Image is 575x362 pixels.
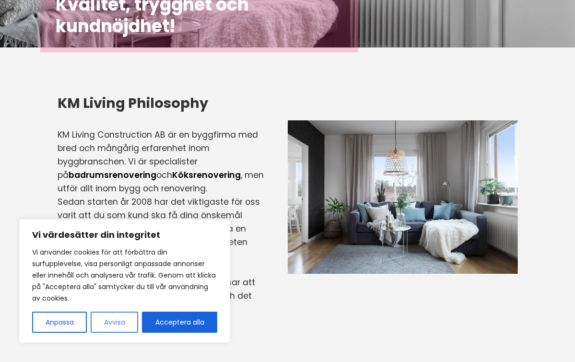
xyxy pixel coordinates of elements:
button: Acceptera alla [142,312,217,333]
a: Köksrenovering [172,169,241,181]
button: Anpassa [32,312,87,333]
p: Sedan starten år 2008 har det viktigaste för oss varit att du som kund ska få dina önskemål uppfy... [58,195,264,262]
p: KM Living Construction AB är en byggfirma med bred och mångårig erfarenhet inom byggbranschen. Vi... [58,128,264,195]
h3: KM Living Philosophy [58,93,264,113]
button: Avvisa [91,312,138,333]
p: Vi värdesätter din integritet [32,229,217,241]
img: Byggföretag i Stockholm [264,120,518,273]
p: Vi använder cookies för att förbättra din surfupplevelse, visa personligt anpassade annonser elle... [32,246,217,304]
a: badrumsrenovering [69,169,156,181]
